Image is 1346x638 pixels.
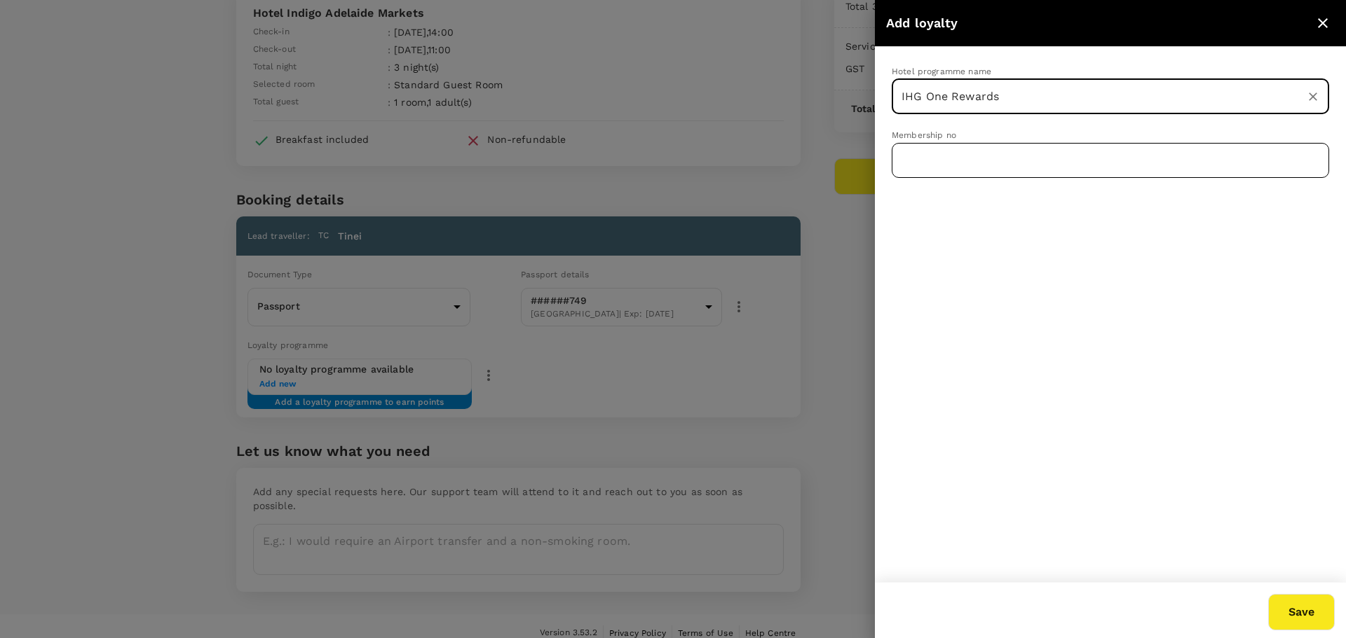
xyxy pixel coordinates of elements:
span: Hotel programme name [892,67,991,76]
button: close [1311,11,1335,35]
span: Membership no [892,130,956,140]
button: Save [1268,594,1335,630]
div: Add loyalty [886,13,1311,34]
button: Clear [1303,87,1323,106]
button: Open [1321,95,1324,98]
